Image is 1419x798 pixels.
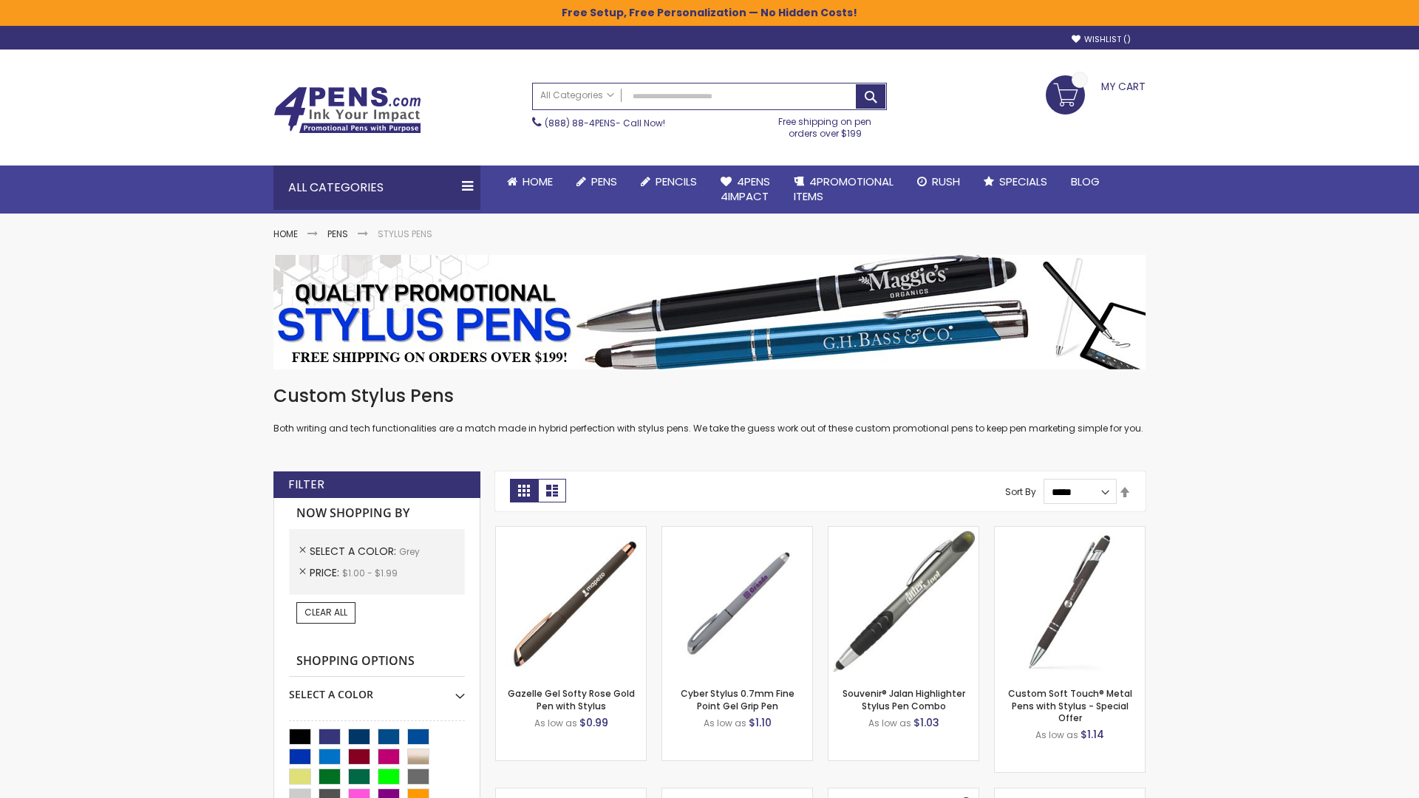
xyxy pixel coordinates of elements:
[508,687,635,712] a: Gazelle Gel Softy Rose Gold Pen with Stylus
[681,687,794,712] a: Cyber Stylus 0.7mm Fine Point Gel Grip Pen
[399,545,420,558] span: Grey
[273,228,298,240] a: Home
[662,527,812,677] img: Cyber Stylus 0.7mm Fine Point Gel Grip Pen-Grey
[1071,174,1100,189] span: Blog
[534,717,577,729] span: As low as
[545,117,616,129] a: (888) 88-4PENS
[721,174,770,204] span: 4Pens 4impact
[868,717,911,729] span: As low as
[591,174,617,189] span: Pens
[296,602,355,623] a: Clear All
[273,255,1146,369] img: Stylus Pens
[310,544,399,559] span: Select A Color
[310,565,342,580] span: Price
[704,717,746,729] span: As low as
[972,166,1059,198] a: Specials
[905,166,972,198] a: Rush
[289,677,465,702] div: Select A Color
[1005,485,1036,498] label: Sort By
[995,526,1145,539] a: Custom Soft Touch® Metal Pens with Stylus-Grey
[273,384,1146,408] h1: Custom Stylus Pens
[794,174,894,204] span: 4PROMOTIONAL ITEMS
[656,174,697,189] span: Pencils
[378,228,432,240] strong: Stylus Pens
[995,527,1145,677] img: Custom Soft Touch® Metal Pens with Stylus-Grey
[828,526,979,539] a: Souvenir® Jalan Highlighter Stylus Pen Combo-Grey
[273,166,480,210] div: All Categories
[1059,166,1112,198] a: Blog
[327,228,348,240] a: Pens
[629,166,709,198] a: Pencils
[496,527,646,677] img: Gazelle Gel Softy Rose Gold Pen with Stylus-Grey
[510,479,538,502] strong: Grid
[932,174,960,189] span: Rush
[1072,34,1131,45] a: Wishlist
[1008,687,1132,723] a: Custom Soft Touch® Metal Pens with Stylus - Special Offer
[495,166,565,198] a: Home
[273,384,1146,435] div: Both writing and tech functionalities are a match made in hybrid perfection with stylus pens. We ...
[1081,727,1104,742] span: $1.14
[496,526,646,539] a: Gazelle Gel Softy Rose Gold Pen with Stylus-Grey
[288,477,324,493] strong: Filter
[763,110,888,140] div: Free shipping on pen orders over $199
[782,166,905,214] a: 4PROMOTIONALITEMS
[545,117,665,129] span: - Call Now!
[289,646,465,678] strong: Shopping Options
[289,498,465,529] strong: Now Shopping by
[749,715,772,730] span: $1.10
[579,715,608,730] span: $0.99
[523,174,553,189] span: Home
[709,166,782,214] a: 4Pens4impact
[843,687,965,712] a: Souvenir® Jalan Highlighter Stylus Pen Combo
[540,89,614,101] span: All Categories
[1035,729,1078,741] span: As low as
[342,567,398,579] span: $1.00 - $1.99
[533,83,622,108] a: All Categories
[273,86,421,134] img: 4Pens Custom Pens and Promotional Products
[565,166,629,198] a: Pens
[999,174,1047,189] span: Specials
[828,527,979,677] img: Souvenir® Jalan Highlighter Stylus Pen Combo-Grey
[304,606,347,618] span: Clear All
[913,715,939,730] span: $1.03
[662,526,812,539] a: Cyber Stylus 0.7mm Fine Point Gel Grip Pen-Grey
